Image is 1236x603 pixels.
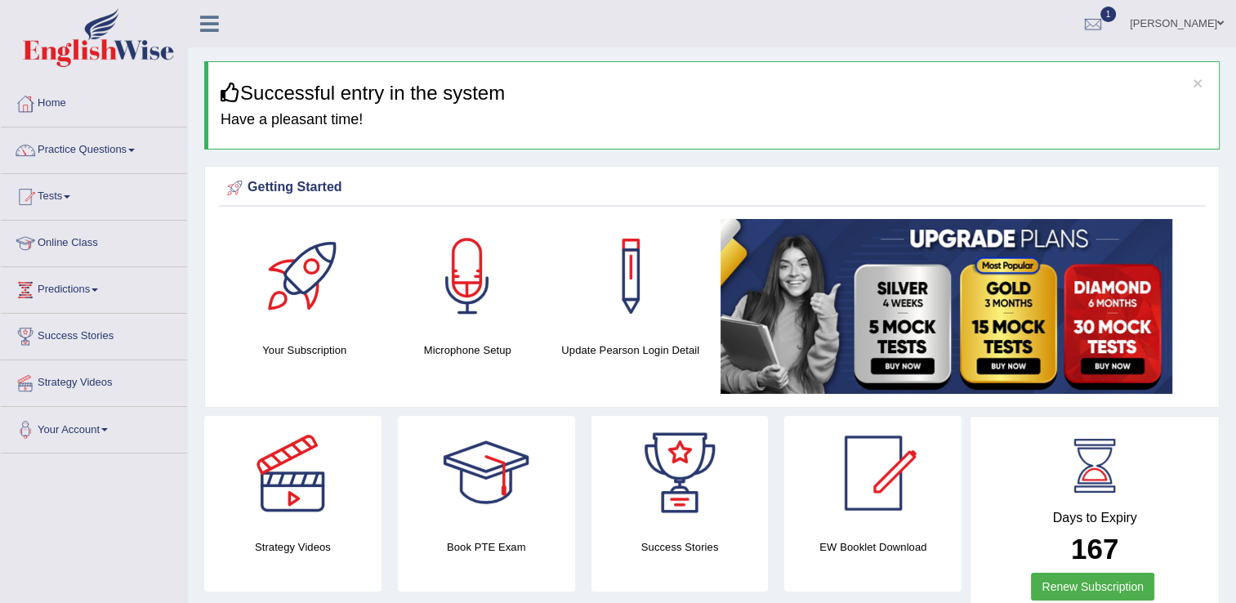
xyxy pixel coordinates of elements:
[721,219,1172,394] img: small5.jpg
[1,221,187,261] a: Online Class
[1,267,187,308] a: Predictions
[1,127,187,168] a: Practice Questions
[1,314,187,355] a: Success Stories
[231,342,378,359] h4: Your Subscription
[221,83,1207,104] h3: Successful entry in the system
[1,174,187,215] a: Tests
[1031,573,1154,601] a: Renew Subscription
[988,511,1201,525] h4: Days to Expiry
[557,342,704,359] h4: Update Pearson Login Detail
[1,360,187,401] a: Strategy Videos
[1,81,187,122] a: Home
[223,176,1201,200] div: Getting Started
[221,112,1207,128] h4: Have a pleasant time!
[395,342,542,359] h4: Microphone Setup
[1,407,187,448] a: Your Account
[784,538,962,556] h4: EW Booklet Download
[1193,74,1203,92] button: ×
[1100,7,1117,22] span: 1
[1071,533,1118,565] b: 167
[398,538,575,556] h4: Book PTE Exam
[204,538,382,556] h4: Strategy Videos
[591,538,769,556] h4: Success Stories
